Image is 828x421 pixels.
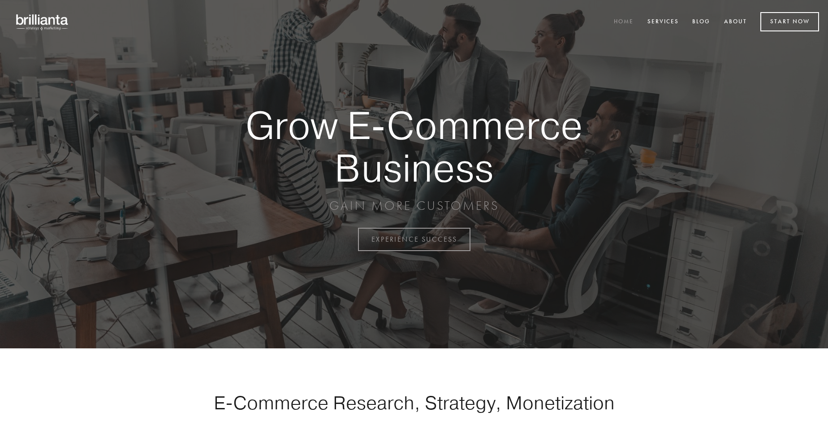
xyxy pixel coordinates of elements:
p: GAIN MORE CUSTOMERS [214,198,614,214]
a: Services [642,15,685,30]
strong: Grow E-Commerce Business [214,104,614,189]
img: brillianta - research, strategy, marketing [9,9,76,35]
a: About [718,15,753,30]
a: Start Now [760,12,819,31]
h1: E-Commerce Research, Strategy, Monetization [185,391,643,414]
a: Home [608,15,639,30]
a: Blog [686,15,716,30]
a: EXPERIENCE SUCCESS [358,228,470,251]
